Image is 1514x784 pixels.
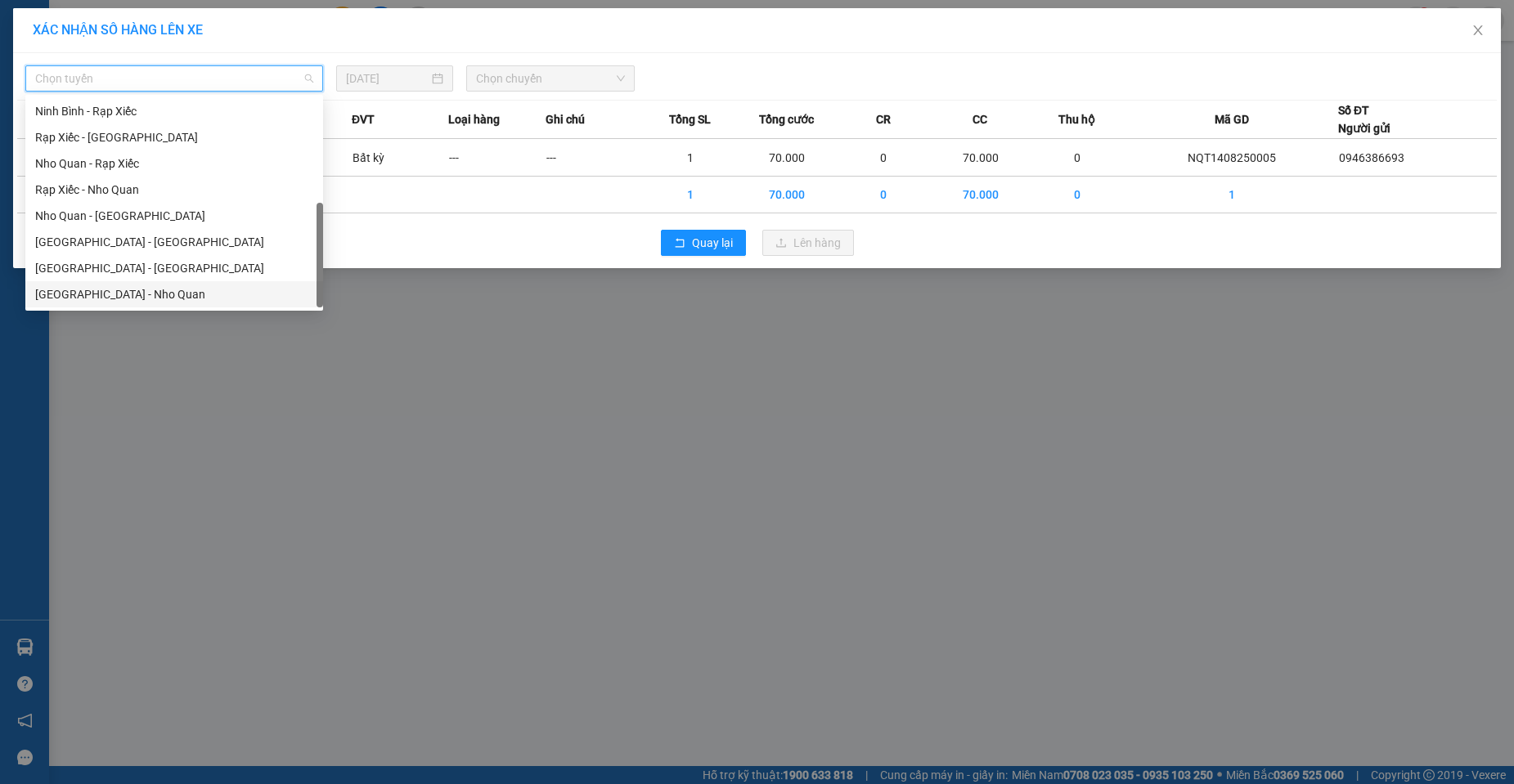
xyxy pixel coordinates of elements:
td: 0 [835,139,932,177]
div: Rạp Xiếc - [GEOGRAPHIC_DATA] [35,128,313,146]
div: Ninh Bình - Rạp Xiếc [35,102,313,120]
td: 0 [1029,177,1125,213]
td: 70.000 [739,139,835,177]
span: 0946386693 [1339,151,1404,164]
span: CR [876,110,891,128]
div: [GEOGRAPHIC_DATA] - Nho Quan [35,285,313,303]
span: Thu hộ [1058,110,1095,128]
span: Tổng cước [759,110,814,128]
div: Ninh Bình - Hà Nội [25,255,323,281]
span: Mã GD [1215,110,1249,128]
td: 70.000 [739,177,835,213]
td: 70.000 [932,139,1028,177]
td: Bất kỳ [352,139,448,177]
span: ĐVT [352,110,375,128]
div: Rạp Xiếc - Nho Quan [25,177,323,203]
div: [GEOGRAPHIC_DATA] - [GEOGRAPHIC_DATA] [35,259,313,277]
span: rollback [674,237,685,250]
td: 70.000 [932,177,1028,213]
div: Nho Quan - Rạp Xiếc [35,155,313,172]
span: CC [973,110,987,128]
div: Nho Quan - [GEOGRAPHIC_DATA] [35,207,313,225]
div: Rạp Xiếc - Nho Quan [35,181,313,199]
span: Ghi chú [546,110,585,128]
td: 1 [1125,177,1338,213]
span: Chọn chuyến [476,66,625,91]
td: 1 [642,139,739,177]
td: 1 [642,177,739,213]
span: Quay lại [692,234,733,252]
div: Hà Nội - Ninh Bình [25,229,323,255]
td: 0 [835,177,932,213]
button: rollbackQuay lại [661,230,746,256]
td: --- [448,139,545,177]
div: Hà Nội - Nho Quan [25,281,323,307]
span: Tổng SL [669,110,711,128]
div: [GEOGRAPHIC_DATA] - [GEOGRAPHIC_DATA] [35,233,313,251]
input: 14/08/2025 [346,69,428,87]
span: Chọn tuyến [35,66,313,91]
td: NQT1408250005 [1125,139,1338,177]
span: Loại hàng [448,110,500,128]
div: Số ĐT Người gửi [1338,101,1390,137]
span: XÁC NHẬN SỐ HÀNG LÊN XE [33,22,203,38]
td: 0 [1029,139,1125,177]
button: uploadLên hàng [762,230,854,256]
span: close [1471,24,1485,37]
div: Rạp Xiếc - Ninh Bình [25,124,323,150]
button: Close [1455,8,1501,54]
div: Ninh Bình - Rạp Xiếc [25,98,323,124]
div: Nho Quan - Hà Nội [25,203,323,229]
div: Nho Quan - Rạp Xiếc [25,150,323,177]
td: --- [546,139,642,177]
